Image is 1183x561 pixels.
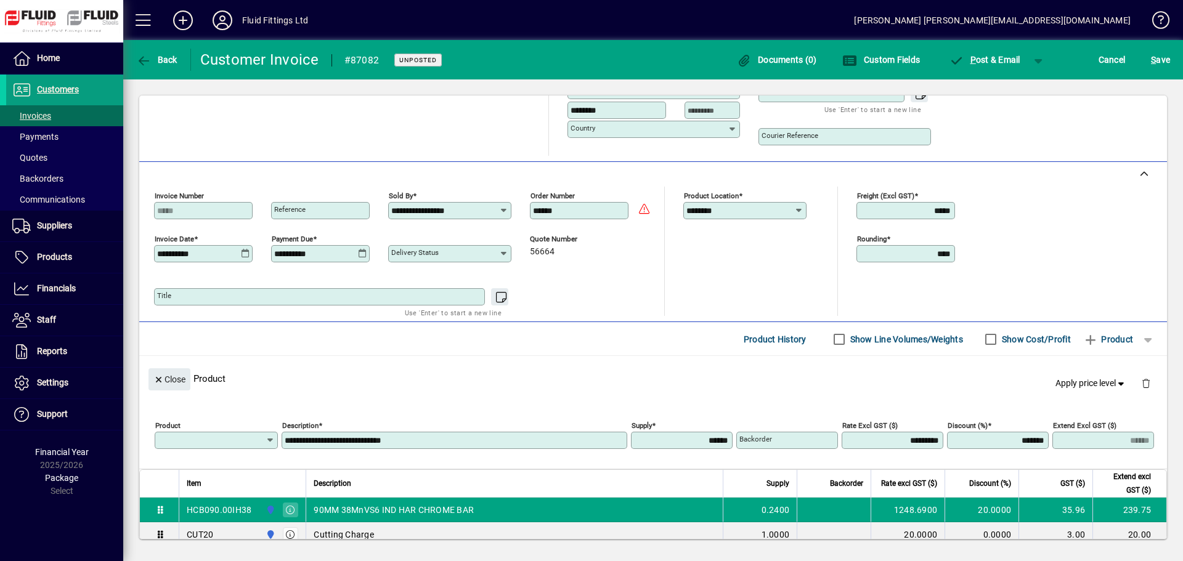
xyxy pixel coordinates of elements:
[1092,522,1166,547] td: 20.00
[6,211,123,241] a: Suppliers
[262,503,277,517] span: AUCKLAND
[1083,329,1133,349] span: Product
[531,192,575,200] mat-label: Order number
[6,368,123,398] a: Settings
[949,55,1020,65] span: ost & Email
[139,356,1167,401] div: Product
[879,528,937,541] div: 20.0000
[133,49,181,71] button: Back
[571,124,595,132] mat-label: Country
[6,105,123,126] a: Invoices
[6,273,123,304] a: Financials
[12,195,85,204] span: Communications
[734,49,820,71] button: Documents (0)
[1018,498,1092,522] td: 35.96
[839,49,923,71] button: Custom Fields
[854,10,1131,30] div: [PERSON_NAME] [PERSON_NAME][EMAIL_ADDRESS][DOMAIN_NAME]
[6,399,123,430] a: Support
[6,242,123,273] a: Products
[37,377,68,387] span: Settings
[37,84,79,94] span: Customers
[1077,328,1139,350] button: Product
[187,504,251,516] div: HCB090.00IH38
[766,477,789,490] span: Supply
[945,498,1018,522] td: 20.0000
[389,192,413,200] mat-label: Sold by
[1143,2,1168,42] a: Knowledge Base
[155,192,204,200] mat-label: Invoice number
[1148,49,1173,71] button: Save
[200,50,319,70] div: Customer Invoice
[1100,470,1151,497] span: Extend excl GST ($)
[187,477,201,490] span: Item
[999,333,1071,345] label: Show Cost/Profit
[242,10,308,30] div: Fluid Fittings Ltd
[12,174,63,184] span: Backorders
[37,53,60,63] span: Home
[148,368,190,390] button: Close
[6,43,123,74] a: Home
[530,235,604,243] span: Quote number
[1099,50,1126,70] span: Cancel
[879,504,937,516] div: 1248.6900
[399,56,437,64] span: Unposted
[155,421,181,430] mat-label: Product
[203,9,242,31] button: Profile
[945,522,1018,547] td: 0.0000
[262,528,277,541] span: AUCKLAND
[1053,421,1116,430] mat-label: Extend excl GST ($)
[842,421,898,430] mat-label: Rate excl GST ($)
[969,477,1011,490] span: Discount (%)
[272,235,313,243] mat-label: Payment due
[6,168,123,189] a: Backorders
[1092,498,1166,522] td: 239.75
[1096,49,1129,71] button: Cancel
[1018,522,1092,547] td: 3.00
[391,248,439,257] mat-label: Delivery status
[762,131,818,140] mat-label: Courier Reference
[739,435,772,443] mat-label: Backorder
[314,504,474,516] span: 90MM 38MnVS6 IND HAR CHROME BAR
[737,55,817,65] span: Documents (0)
[37,315,56,325] span: Staff
[145,373,193,384] app-page-header-button: Close
[37,346,67,356] span: Reports
[970,55,976,65] span: P
[37,283,76,293] span: Financials
[37,252,72,262] span: Products
[6,336,123,367] a: Reports
[187,528,213,541] div: CUT20
[12,111,51,121] span: Invoices
[314,477,351,490] span: Description
[1131,368,1161,398] button: Delete
[136,55,177,65] span: Back
[857,192,914,200] mat-label: Freight (excl GST)
[739,328,811,350] button: Product History
[12,132,59,142] span: Payments
[943,49,1026,71] button: Post & Email
[282,421,319,430] mat-label: Description
[163,9,203,31] button: Add
[684,192,739,200] mat-label: Product location
[848,333,963,345] label: Show Line Volumes/Weights
[948,421,988,430] mat-label: Discount (%)
[153,369,185,390] span: Close
[762,528,790,541] span: 1.0000
[1051,373,1132,395] button: Apply price level
[632,421,652,430] mat-label: Supply
[857,235,887,243] mat-label: Rounding
[744,329,807,349] span: Product History
[45,473,78,483] span: Package
[155,235,194,243] mat-label: Invoice date
[35,447,89,457] span: Financial Year
[6,126,123,147] a: Payments
[1055,377,1127,390] span: Apply price level
[1060,477,1085,490] span: GST ($)
[314,528,374,541] span: Cutting Charge
[6,189,123,210] a: Communications
[157,291,171,300] mat-label: Title
[1131,377,1161,389] app-page-header-button: Delete
[1151,50,1170,70] span: ave
[12,153,47,163] span: Quotes
[830,477,863,490] span: Backorder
